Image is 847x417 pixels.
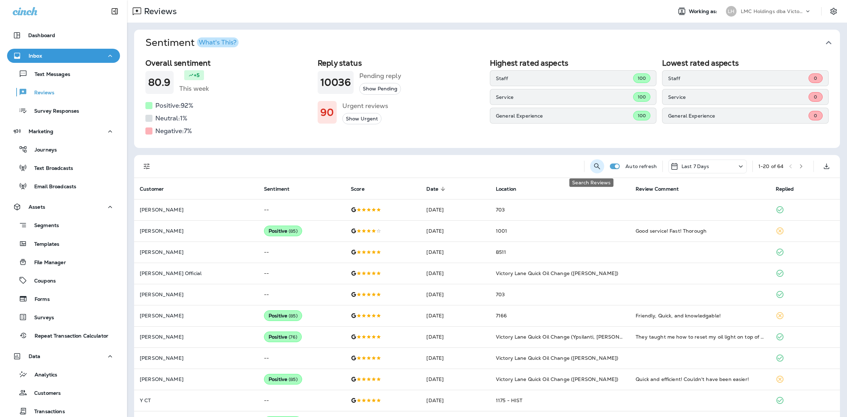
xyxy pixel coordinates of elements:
[638,113,646,119] span: 100
[636,312,764,319] div: Friendly, Quick, and knowledgable!
[7,200,120,214] button: Assets
[29,129,53,134] p: Marketing
[7,349,120,363] button: Data
[496,291,505,298] span: 703
[320,107,334,118] h1: 90
[289,376,298,382] span: ( 85 )
[758,163,783,169] div: 1 - 20 of 64
[421,305,490,326] td: [DATE]
[27,260,66,266] p: File Manager
[7,85,120,100] button: Reviews
[264,310,302,321] div: Positive
[636,186,688,192] span: Review Comment
[590,159,604,173] button: Search Reviews
[426,186,438,192] span: Date
[741,8,804,14] p: LMC Holdings dba Victory Lane Quick Oil Change
[258,199,345,220] td: --
[258,284,345,305] td: --
[27,390,61,397] p: Customers
[27,241,59,248] p: Templates
[814,113,817,119] span: 0
[194,72,199,79] p: +5
[179,83,209,94] h5: This week
[496,207,505,213] span: 703
[27,184,76,190] p: Email Broadcasts
[814,94,817,100] span: 0
[264,374,302,385] div: Positive
[819,159,834,173] button: Export as CSV
[496,186,525,192] span: Location
[258,242,345,263] td: --
[7,124,120,138] button: Marketing
[496,312,507,319] span: 7166
[258,263,345,284] td: --
[140,30,846,56] button: SentimentWhat's This?
[496,113,633,119] p: General Experience
[668,94,809,100] p: Service
[496,249,506,255] span: 8511
[638,75,646,81] span: 100
[496,334,642,340] span: Victory Lane Quick Oil Change (Ypsilanti, [PERSON_NAME])
[636,186,679,192] span: Review Comment
[28,147,57,154] p: Journeys
[421,326,490,347] td: [DATE]
[7,273,120,288] button: Coupons
[28,333,108,340] p: Repeat Transaction Calculator
[199,39,236,46] div: What's This?
[7,49,120,63] button: Inbox
[318,59,484,67] h2: Reply status
[27,165,73,172] p: Text Broadcasts
[7,310,120,324] button: Surveys
[776,186,803,192] span: Replied
[421,390,490,411] td: [DATE]
[258,390,345,411] td: --
[496,76,633,81] p: Staff
[342,100,388,112] h5: Urgent reviews
[636,376,764,383] div: Quick and efficient! Couldn't have been easier!
[636,227,764,234] div: Good service! Fast! Thorough
[7,367,120,382] button: Analytics
[140,334,253,340] p: [PERSON_NAME]
[496,228,507,234] span: 1001
[7,236,120,251] button: Templates
[421,347,490,369] td: [DATE]
[359,70,401,82] h5: Pending reply
[7,255,120,269] button: File Manager
[351,186,374,192] span: Score
[197,37,239,47] button: What's This?
[28,32,55,38] p: Dashboard
[662,59,829,67] h2: Lowest rated aspects
[155,100,193,111] h5: Positive: 92 %
[145,59,312,67] h2: Overall sentiment
[27,90,54,96] p: Reviews
[7,328,120,343] button: Repeat Transaction Calculator
[668,113,809,119] p: General Experience
[140,186,173,192] span: Customer
[264,332,302,342] div: Positive
[342,113,382,125] button: Show Urgent
[28,71,70,78] p: Text Messages
[140,292,253,297] p: [PERSON_NAME]
[726,6,737,17] div: LH
[7,103,120,118] button: Survey Responses
[496,186,516,192] span: Location
[140,376,253,382] p: [PERSON_NAME]
[258,347,345,369] td: --
[29,53,42,59] p: Inbox
[140,270,253,276] p: [PERSON_NAME] Official
[426,186,447,192] span: Date
[421,369,490,390] td: [DATE]
[141,6,177,17] p: Reviews
[289,228,298,234] span: ( 85 )
[814,75,817,81] span: 0
[490,59,656,67] h2: Highest rated aspects
[28,296,50,303] p: Forms
[148,77,171,88] h1: 80.9
[140,207,253,213] p: [PERSON_NAME]
[27,108,79,115] p: Survey Responses
[7,179,120,193] button: Email Broadcasts
[140,355,253,361] p: [PERSON_NAME]
[29,353,41,359] p: Data
[140,228,253,234] p: [PERSON_NAME]
[496,397,523,404] span: 1175 - HIST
